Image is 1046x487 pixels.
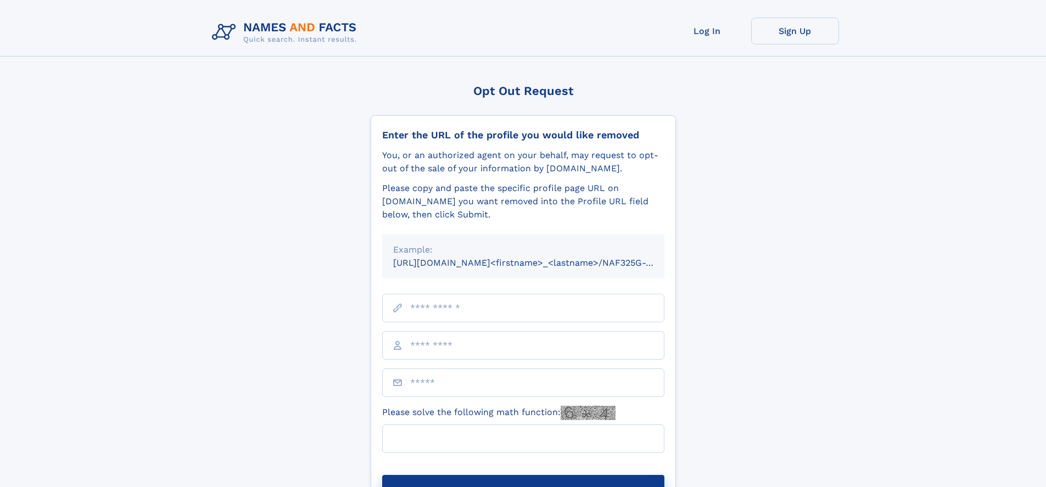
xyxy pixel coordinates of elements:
[382,149,664,175] div: You, or an authorized agent on your behalf, may request to opt-out of the sale of your informatio...
[393,243,653,256] div: Example:
[393,258,685,268] small: [URL][DOMAIN_NAME]<firstname>_<lastname>/NAF325G-xxxxxxxx
[382,182,664,221] div: Please copy and paste the specific profile page URL on [DOMAIN_NAME] you want removed into the Pr...
[751,18,839,44] a: Sign Up
[663,18,751,44] a: Log In
[371,84,676,98] div: Opt Out Request
[208,18,366,47] img: Logo Names and Facts
[382,406,616,420] label: Please solve the following math function:
[382,129,664,141] div: Enter the URL of the profile you would like removed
